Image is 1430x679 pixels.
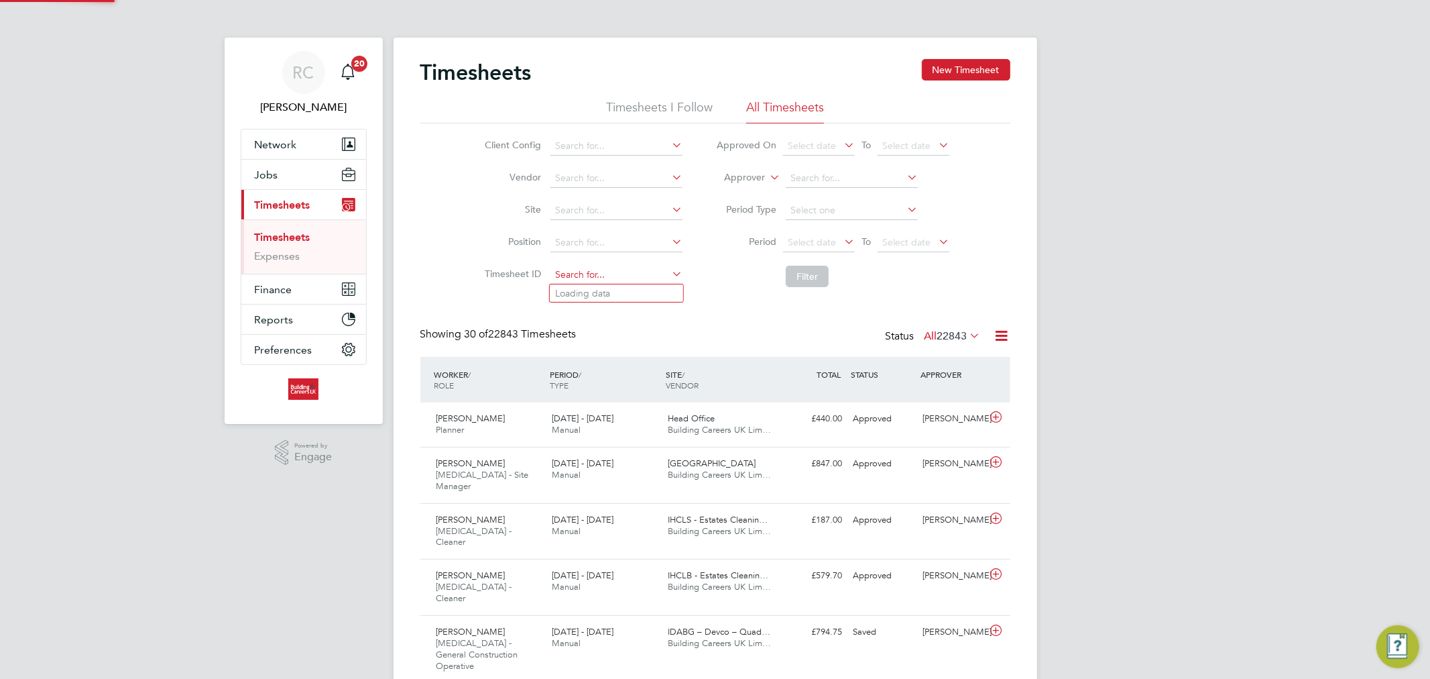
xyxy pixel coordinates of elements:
div: Timesheets [241,219,366,274]
span: Manual [552,525,581,537]
input: Search for... [550,201,682,220]
span: [PERSON_NAME] [436,413,505,424]
span: / [682,369,684,380]
span: [PERSON_NAME] [436,458,505,469]
div: Status [886,327,984,346]
input: Search for... [786,169,918,188]
span: 22843 Timesheets [465,327,577,341]
input: Search for... [550,233,682,252]
label: Timesheet ID [481,268,541,280]
span: Select date [882,236,931,248]
span: Head Office [668,413,715,424]
span: [PERSON_NAME] [436,570,505,581]
span: [MEDICAL_DATA] - General Construction Operative [436,637,518,672]
div: Approved [848,408,918,430]
span: Jobs [255,168,278,181]
span: IHCLB - Estates Cleanin… [668,570,768,581]
div: [PERSON_NAME] [917,509,987,531]
label: Approved On [716,139,776,151]
li: All Timesheets [746,99,824,123]
span: Manual [552,469,581,480]
span: [PERSON_NAME] [436,626,505,637]
input: Search for... [550,137,682,156]
span: Select date [882,140,931,152]
span: Manual [552,424,581,435]
input: Search for... [550,169,682,188]
a: 20 [335,51,361,94]
span: Reports [255,313,294,326]
span: [DATE] - [DATE] [552,570,613,581]
span: IHCLS - Estates Cleanin… [668,514,768,525]
label: Period [716,236,776,248]
span: [GEOGRAPHIC_DATA] [668,458,756,469]
div: Approved [848,565,918,587]
span: 20 [351,56,367,72]
span: Select date [788,236,836,248]
span: ROLE [434,380,455,390]
input: Select one [786,201,918,220]
div: [PERSON_NAME] [917,453,987,475]
div: £794.75 [778,621,848,643]
div: [PERSON_NAME] [917,621,987,643]
a: Powered byEngage [275,440,332,466]
span: Building Careers UK Lim… [668,637,771,649]
span: Building Careers UK Lim… [668,469,771,480]
span: Finance [255,283,292,296]
img: buildingcareersuk-logo-retina.png [288,378,318,400]
span: Building Careers UK Lim… [668,424,771,435]
div: £579.70 [778,565,848,587]
div: Showing [420,327,579,342]
label: Vendor [481,171,541,183]
span: / [469,369,471,380]
span: [DATE] - [DATE] [552,458,613,469]
button: Filter [786,266,829,287]
button: Jobs [241,160,366,189]
div: £187.00 [778,509,848,531]
a: Go to home page [241,378,367,400]
span: Powered by [294,440,332,452]
span: VENDOR [666,380,699,390]
button: Engage Resource Center [1376,625,1419,668]
span: [DATE] - [DATE] [552,413,613,424]
span: Building Careers UK Lim… [668,525,771,537]
a: Timesheets [255,231,310,244]
h2: Timesheets [420,59,532,86]
span: IDABG – Devco – Quad… [668,626,770,637]
span: Rhys Cook [241,99,367,115]
div: WORKER [431,362,547,397]
span: To [857,136,875,154]
span: / [579,369,581,380]
nav: Main navigation [225,38,383,424]
span: TOTAL [817,369,841,380]
div: PERIOD [546,362,662,397]
div: Saved [848,621,918,643]
label: All [925,329,981,343]
span: [MEDICAL_DATA] - Cleaner [436,581,512,604]
div: £440.00 [778,408,848,430]
label: Period Type [716,203,776,215]
div: £847.00 [778,453,848,475]
label: Client Config [481,139,541,151]
span: Building Careers UK Lim… [668,581,771,592]
span: Select date [788,140,836,152]
span: Manual [552,637,581,649]
span: RC [293,64,314,81]
div: STATUS [848,362,918,386]
input: Search for... [550,266,682,284]
span: [MEDICAL_DATA] - Site Manager [436,469,529,492]
span: 22843 [937,329,967,343]
span: [DATE] - [DATE] [552,626,613,637]
label: Position [481,236,541,248]
button: Finance [241,274,366,304]
span: Timesheets [255,199,310,211]
div: APPROVER [917,362,987,386]
a: Expenses [255,250,300,262]
button: Network [241,129,366,159]
span: To [857,233,875,250]
button: Preferences [241,335,366,364]
span: TYPE [550,380,569,390]
li: Loading data [550,284,683,302]
span: 30 of [465,327,489,341]
div: SITE [662,362,778,397]
span: [MEDICAL_DATA] - Cleaner [436,525,512,548]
